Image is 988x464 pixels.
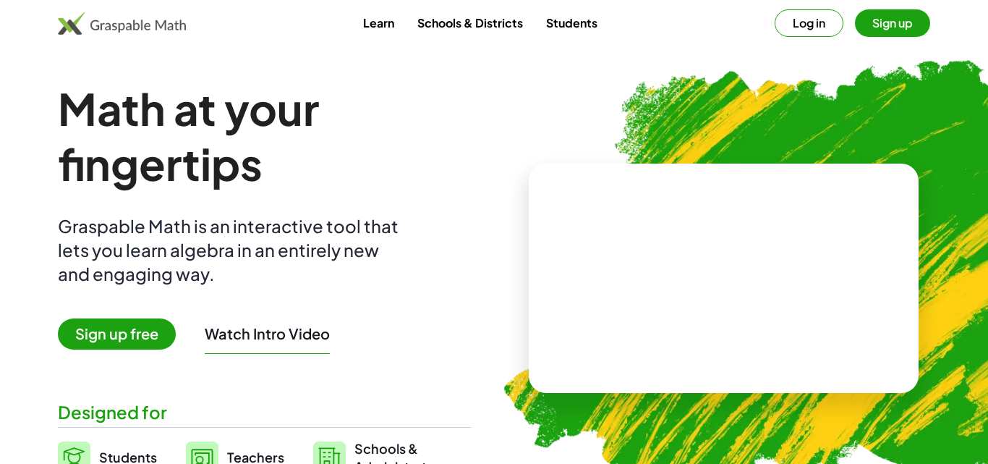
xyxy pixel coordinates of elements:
[205,324,330,343] button: Watch Intro Video
[775,9,843,37] button: Log in
[58,81,471,191] h1: Math at your fingertips
[58,319,176,350] span: Sign up free
[616,224,832,333] video: What is this? This is dynamic math notation. Dynamic math notation plays a central role in how Gr...
[406,9,535,36] a: Schools & Districts
[58,214,405,286] div: Graspable Math is an interactive tool that lets you learn algebra in an entirely new and engaging...
[855,9,930,37] button: Sign up
[58,400,471,424] div: Designed for
[352,9,406,36] a: Learn
[535,9,609,36] a: Students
